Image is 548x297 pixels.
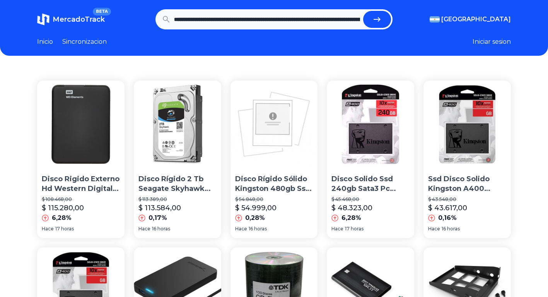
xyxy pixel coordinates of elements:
span: 16 horas [249,226,267,232]
img: Ssd Disco Solido Kingston A400 240gb Pc Gamer Sata 3 [423,81,511,168]
p: $ 43.548,00 [428,196,506,203]
span: 17 horas [55,226,74,232]
p: 6,28% [52,213,72,223]
span: Hace [138,226,150,232]
button: Iniciar sesion [473,37,511,46]
a: Ssd Disco Solido Kingston A400 240gb Pc Gamer Sata 3Ssd Disco Solido Kingston A400 240gb Pc Gamer... [423,81,511,238]
p: $ 45.468,00 [331,196,410,203]
img: Disco Rígido 2 Tb Seagate Skyhawk Simil Purple Wd Dvr Cct [134,81,221,168]
span: Hace [42,226,54,232]
a: MercadoTrackBETA [37,13,105,26]
p: $ 115.280,00 [42,203,84,213]
span: Hace [331,226,343,232]
img: Disco Rigido Externo Hd Western Digital 1tb Usb 3.0 Win/mac [37,81,125,168]
a: Inicio [37,37,53,46]
p: Disco Rígido Sólido Kingston 480gb Ssd Now A400 Sata3 2.5 [235,174,313,194]
a: Disco Solido Ssd 240gb Sata3 Pc Notebook MacDisco Solido Ssd 240gb Sata3 Pc Notebook Mac$ 45.468,... [327,81,414,238]
p: Disco Rígido 2 Tb Seagate Skyhawk Simil Purple Wd Dvr Cct [138,174,217,194]
img: Disco Solido Ssd 240gb Sata3 Pc Notebook Mac [327,81,414,168]
p: $ 113.389,00 [138,196,217,203]
span: MercadoTrack [53,15,105,24]
p: $ 54.848,00 [235,196,313,203]
p: $ 113.584,00 [138,203,181,213]
p: $ 108.468,00 [42,196,120,203]
span: 16 horas [442,226,460,232]
p: Disco Solido Ssd 240gb Sata3 Pc Notebook Mac [331,174,410,194]
img: MercadoTrack [37,13,50,26]
span: [GEOGRAPHIC_DATA] [441,15,511,24]
a: Sincronizacion [62,37,107,46]
p: 0,16% [438,213,457,223]
span: 17 horas [345,226,364,232]
a: Disco Rigido Externo Hd Western Digital 1tb Usb 3.0 Win/macDisco Rigido Externo Hd Western Digita... [37,81,125,238]
p: $ 43.617,00 [428,203,467,213]
p: $ 54.999,00 [235,203,277,213]
span: BETA [93,8,111,15]
p: Disco Rigido Externo Hd Western Digital 1tb Usb 3.0 Win/mac [42,174,120,194]
a: Disco Rígido Sólido Kingston 480gb Ssd Now A400 Sata3 2.5Disco Rígido Sólido Kingston 480gb Ssd N... [230,81,318,238]
a: Disco Rígido 2 Tb Seagate Skyhawk Simil Purple Wd Dvr CctDisco Rígido 2 Tb Seagate Skyhawk Simil ... [134,81,221,238]
p: Ssd Disco Solido Kingston A400 240gb Pc Gamer Sata 3 [428,174,506,194]
button: [GEOGRAPHIC_DATA] [430,15,511,24]
p: 0,17% [149,213,167,223]
img: Disco Rígido Sólido Kingston 480gb Ssd Now A400 Sata3 2.5 [230,81,318,168]
span: 16 horas [152,226,170,232]
p: 0,28% [245,213,265,223]
span: Hace [235,226,247,232]
p: 6,28% [341,213,361,223]
span: Hace [428,226,440,232]
p: $ 48.323,00 [331,203,372,213]
img: Argentina [430,16,440,22]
